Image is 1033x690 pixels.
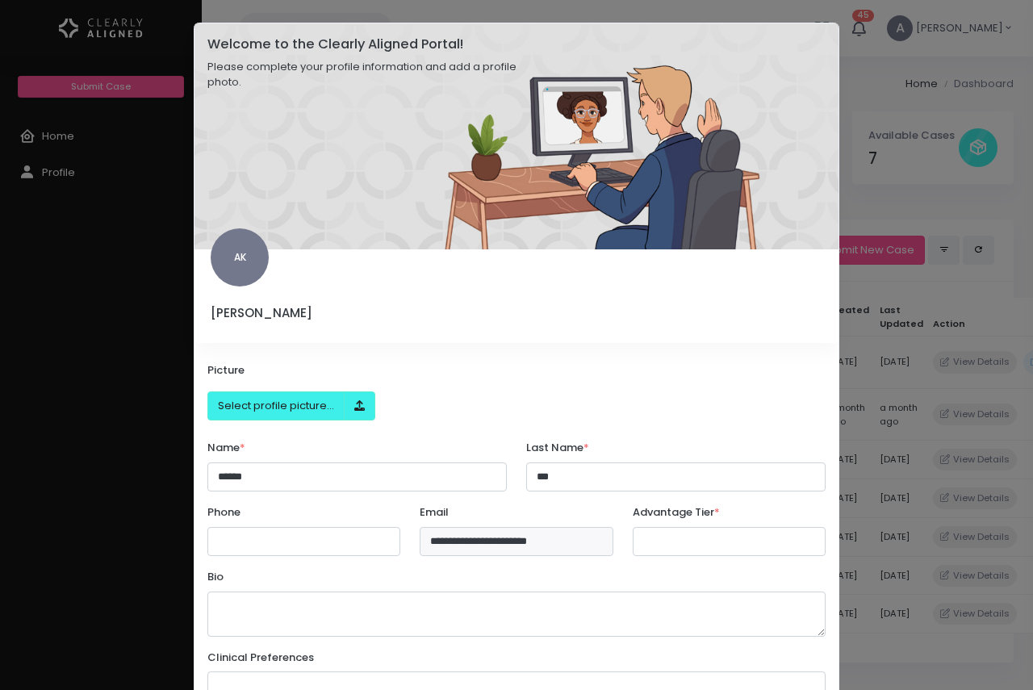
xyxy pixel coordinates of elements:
[207,440,245,456] label: Name
[211,306,402,320] h5: [PERSON_NAME]
[526,440,589,456] label: Last Name
[207,59,538,90] p: Please complete your profile information and add a profile photo.
[420,504,449,521] label: Email
[633,504,720,521] label: Advantage Tier
[207,391,345,421] button: File
[207,569,224,585] label: Bio
[207,391,375,421] div: File
[207,36,538,52] h5: Welcome to the Clearly Aligned Portal!
[207,504,240,521] label: Phone
[207,650,314,666] label: Clinical Preferences
[211,228,269,286] span: AK
[207,362,245,378] label: Picture
[344,391,375,421] button: File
